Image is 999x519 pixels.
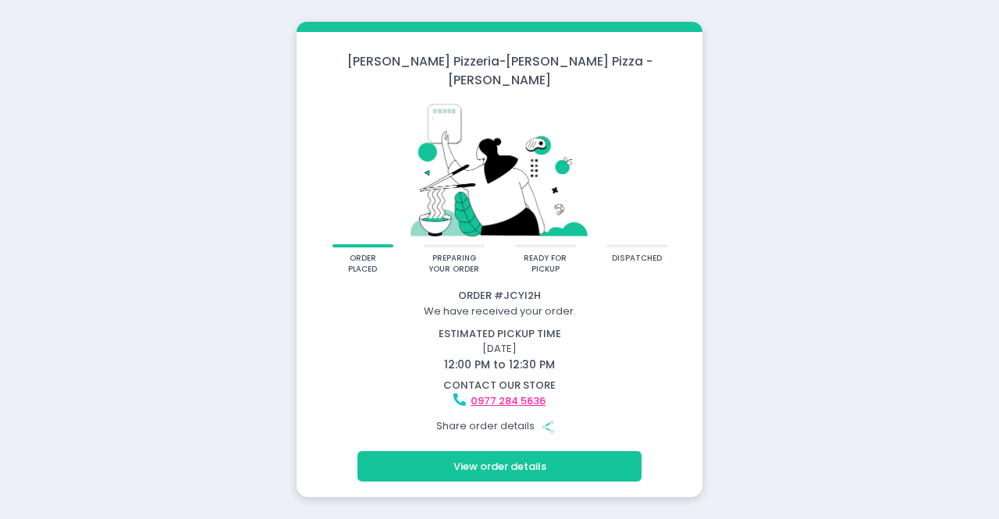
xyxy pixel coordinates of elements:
[297,52,702,89] div: [PERSON_NAME] Pizzeria - [PERSON_NAME] Pizza - [PERSON_NAME]
[299,326,700,342] div: estimated pickup time
[299,288,700,304] div: Order # JCYI2H
[471,393,546,408] a: 0977 284 5636
[337,253,388,275] div: order placed
[317,99,682,244] img: talkie
[290,326,710,373] div: [DATE]
[520,253,571,275] div: ready for pickup
[444,357,555,372] span: 12:00 PM to 12:30 PM
[299,411,700,441] div: Share order details
[357,451,642,481] button: View order details
[299,378,700,393] div: contact our store
[428,253,479,275] div: preparing your order
[299,304,700,319] div: We have received your order.
[612,253,662,265] div: dispatched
